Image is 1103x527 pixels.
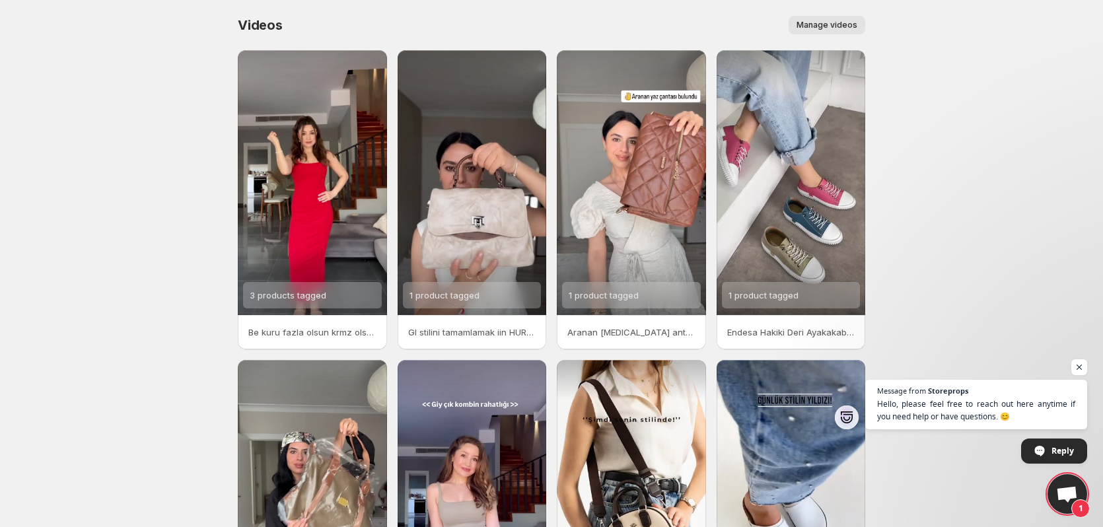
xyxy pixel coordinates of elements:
a: Open chat [1048,474,1087,514]
span: Hello, please feel free to reach out here anytime if you need help or have questions. 😊 [877,398,1075,423]
p: Be kuru fazla olsun krmz olsun diyorum Ve benim sandalet seimim belli peki ya sizce hangi sandale... [248,326,376,339]
span: 1 [1071,499,1090,518]
button: Manage videos [789,16,865,34]
span: 1 product tagged [569,290,639,300]
span: Manage videos [797,20,857,30]
span: Videos [238,17,283,33]
span: 3 products tagged [250,290,326,300]
p: Aranan [MEDICAL_DATA] antas bulundu VDAR Geni i hacmi ve yumuak dokusu ile [MEDICAL_DATA] kombinl... [567,326,695,339]
span: Message from [877,387,926,394]
p: Endesa Hakiki Deri Ayakakabnn ehrin temposuna ve scak havalara ayak uyduran tasarmyla yaza hazrsn [727,326,855,339]
span: 1 product tagged [409,290,480,300]
p: Gl stilini tamamlamak iin HURON Ekstra askl ile apraz anta tutma sap ile el antas [408,326,536,339]
span: Reply [1051,439,1074,462]
span: 1 product tagged [729,290,799,300]
span: Storeprops [928,387,968,394]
